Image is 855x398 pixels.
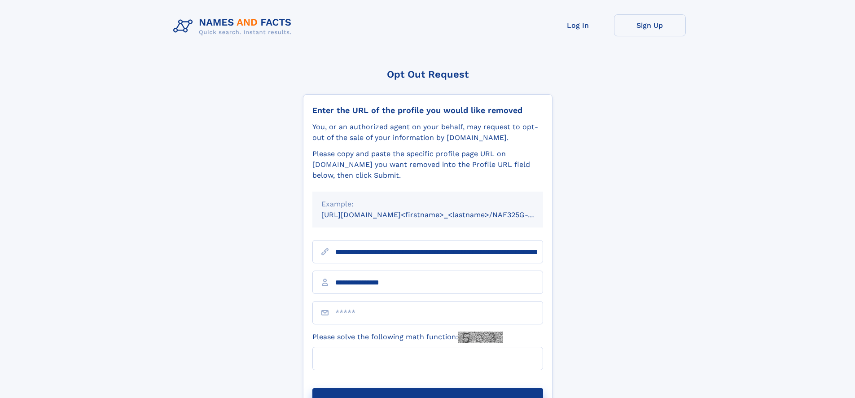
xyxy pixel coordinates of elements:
a: Sign Up [614,14,686,36]
img: Logo Names and Facts [170,14,299,39]
small: [URL][DOMAIN_NAME]<firstname>_<lastname>/NAF325G-xxxxxxxx [321,210,560,219]
div: You, or an authorized agent on your behalf, may request to opt-out of the sale of your informatio... [312,122,543,143]
div: Enter the URL of the profile you would like removed [312,105,543,115]
label: Please solve the following math function: [312,332,503,343]
div: Example: [321,199,534,210]
div: Please copy and paste the specific profile page URL on [DOMAIN_NAME] you want removed into the Pr... [312,149,543,181]
a: Log In [542,14,614,36]
div: Opt Out Request [303,69,552,80]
